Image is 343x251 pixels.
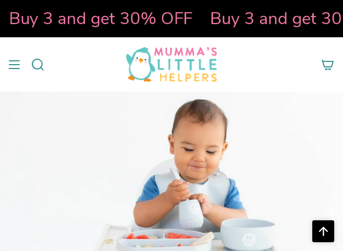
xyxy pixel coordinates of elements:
[6,47,23,82] button: Show menu
[126,47,217,82] img: Mumma’s Little Helpers
[312,220,334,242] button: Scroll to top
[5,7,189,30] strong: Buy 3 and get 30% OFF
